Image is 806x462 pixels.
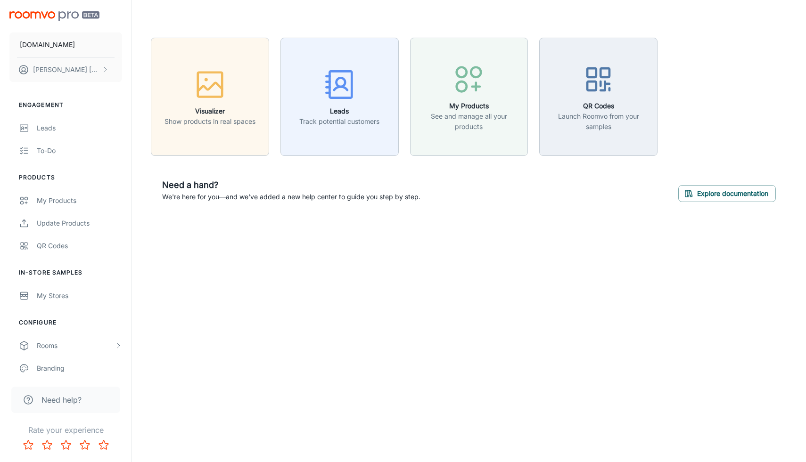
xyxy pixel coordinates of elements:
div: To-do [37,146,122,156]
button: Explore documentation [678,185,776,202]
button: VisualizerShow products in real spaces [151,38,269,156]
button: My ProductsSee and manage all your products [410,38,528,156]
a: QR CodesLaunch Roomvo from your samples [539,91,658,101]
button: QR CodesLaunch Roomvo from your samples [539,38,658,156]
button: [PERSON_NAME] [PERSON_NAME] [9,57,122,82]
div: Update Products [37,218,122,228]
p: Launch Roomvo from your samples [545,111,651,132]
a: My ProductsSee and manage all your products [410,91,528,101]
p: We're here for you—and we've added a new help center to guide you step by step. [162,192,420,202]
a: LeadsTrack potential customers [280,91,399,101]
div: QR Codes [37,241,122,251]
p: [DOMAIN_NAME] [20,40,75,50]
p: Show products in real spaces [164,116,255,127]
h6: QR Codes [545,101,651,111]
button: [DOMAIN_NAME] [9,32,122,57]
div: Leads [37,123,122,133]
div: My Products [37,195,122,206]
a: Explore documentation [678,188,776,197]
p: [PERSON_NAME] [PERSON_NAME] [33,65,99,75]
h6: Leads [299,106,379,116]
button: LeadsTrack potential customers [280,38,399,156]
h6: Need a hand? [162,178,420,192]
h6: My Products [416,101,522,111]
img: Roomvo PRO Beta [9,11,99,21]
h6: Visualizer [164,106,255,116]
p: Track potential customers [299,116,379,127]
p: See and manage all your products [416,111,522,132]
